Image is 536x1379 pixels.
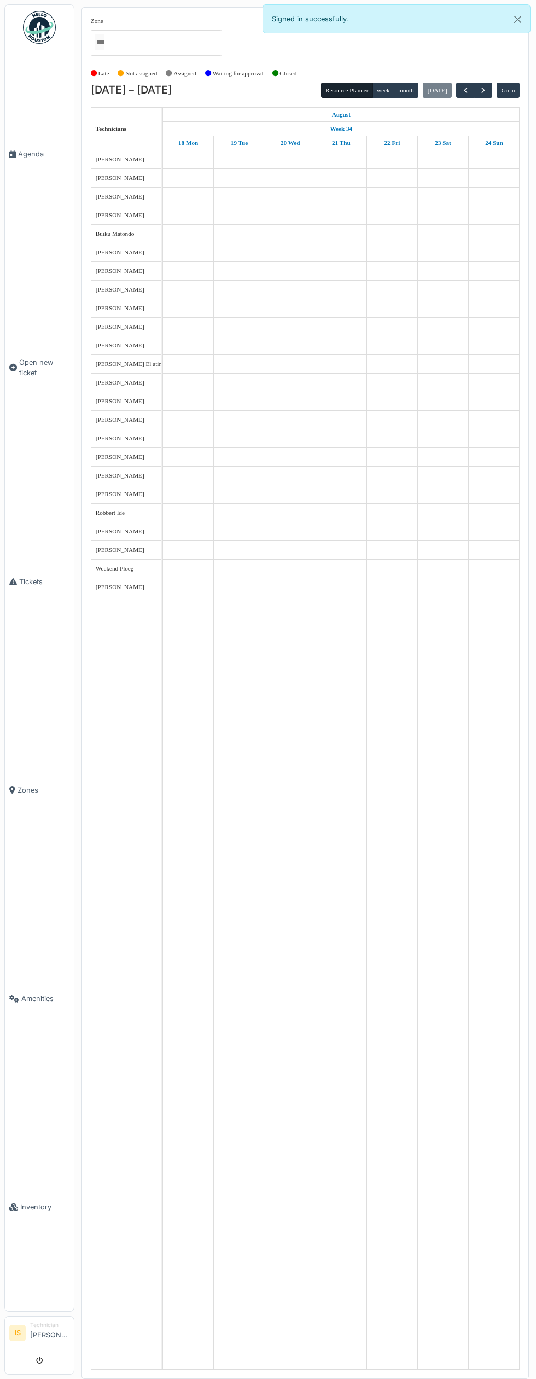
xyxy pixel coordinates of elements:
[228,136,250,150] a: August 19, 2025
[96,267,144,274] span: [PERSON_NAME]
[21,993,69,1004] span: Amenities
[96,212,144,218] span: [PERSON_NAME]
[19,577,69,587] span: Tickets
[9,1321,69,1347] a: IS Technician[PERSON_NAME]
[18,149,69,159] span: Agenda
[96,453,144,460] span: [PERSON_NAME]
[23,11,56,44] img: Badge_color-CXgf-gQk.svg
[30,1321,69,1345] li: [PERSON_NAME]
[96,305,144,311] span: [PERSON_NAME]
[96,528,144,534] span: [PERSON_NAME]
[482,136,506,150] a: August 24, 2025
[96,565,134,572] span: Weekend Ploeg
[321,83,373,98] button: Resource Planner
[505,5,530,34] button: Close
[96,509,125,516] span: Robbert Ide
[432,136,454,150] a: August 23, 2025
[9,1325,26,1341] li: IS
[96,360,165,367] span: [PERSON_NAME] El atimi
[327,122,355,136] a: Week 34
[19,357,69,378] span: Open new ticket
[96,125,126,132] span: Technicians
[329,136,353,150] a: August 21, 2025
[278,136,303,150] a: August 20, 2025
[96,435,144,441] span: [PERSON_NAME]
[474,83,492,98] button: Next week
[96,230,135,237] span: Buiku Matondo
[173,69,196,78] label: Assigned
[213,69,264,78] label: Waiting for approval
[329,108,353,121] a: August 18, 2025
[96,584,144,590] span: [PERSON_NAME]
[96,398,144,404] span: [PERSON_NAME]
[95,34,104,50] input: All
[30,1321,69,1329] div: Technician
[18,785,69,795] span: Zones
[423,83,452,98] button: [DATE]
[96,156,144,162] span: [PERSON_NAME]
[96,491,144,497] span: [PERSON_NAME]
[96,286,144,293] span: [PERSON_NAME]
[5,50,74,258] a: Agenda
[5,686,74,894] a: Zones
[5,1103,74,1311] a: Inventory
[96,472,144,479] span: [PERSON_NAME]
[125,69,157,78] label: Not assigned
[381,136,403,150] a: August 22, 2025
[5,478,74,686] a: Tickets
[5,258,74,477] a: Open new ticket
[91,84,172,97] h2: [DATE] – [DATE]
[176,136,201,150] a: August 18, 2025
[497,83,520,98] button: Go to
[91,16,103,26] label: Zone
[394,83,418,98] button: month
[96,323,144,330] span: [PERSON_NAME]
[96,193,144,200] span: [PERSON_NAME]
[96,249,144,255] span: [PERSON_NAME]
[96,342,144,348] span: [PERSON_NAME]
[263,4,531,33] div: Signed in successfully.
[96,174,144,181] span: [PERSON_NAME]
[5,894,74,1103] a: Amenities
[96,416,144,423] span: [PERSON_NAME]
[96,379,144,386] span: [PERSON_NAME]
[20,1202,69,1212] span: Inventory
[279,69,296,78] label: Closed
[98,69,109,78] label: Late
[96,546,144,553] span: [PERSON_NAME]
[456,83,474,98] button: Previous week
[372,83,394,98] button: week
